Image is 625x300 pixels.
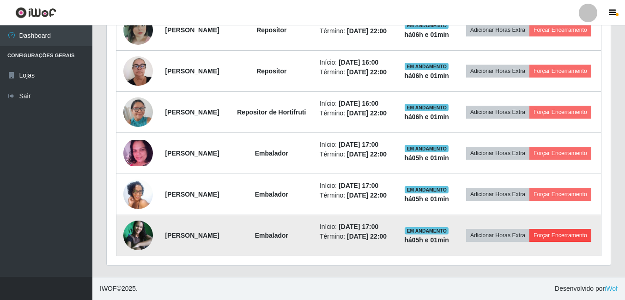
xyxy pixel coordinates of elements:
[347,233,387,240] time: [DATE] 22:00
[347,68,387,76] time: [DATE] 22:00
[320,26,392,36] li: Término:
[405,145,449,152] span: EM ANDAMENTO
[466,24,529,36] button: Adicionar Horas Extra
[165,150,219,157] strong: [PERSON_NAME]
[165,108,219,116] strong: [PERSON_NAME]
[255,232,288,239] strong: Embalador
[123,92,153,132] img: 1739199553345.jpeg
[529,65,591,78] button: Forçar Encerramento
[404,195,449,203] strong: há 05 h e 01 min
[466,229,529,242] button: Adicionar Horas Extra
[466,147,529,160] button: Adicionar Horas Extra
[165,191,219,198] strong: [PERSON_NAME]
[347,150,387,158] time: [DATE] 22:00
[529,24,591,36] button: Forçar Encerramento
[405,63,449,70] span: EM ANDAMENTO
[123,162,153,227] img: 1692498392300.jpeg
[320,191,392,200] li: Término:
[255,191,288,198] strong: Embalador
[404,236,449,244] strong: há 05 h e 01 min
[320,67,392,77] li: Término:
[404,72,449,79] strong: há 06 h e 01 min
[404,154,449,162] strong: há 05 h e 01 min
[466,65,529,78] button: Adicionar Horas Extra
[405,22,449,29] span: EM ANDAMENTO
[15,7,56,18] img: CoreUI Logo
[255,150,288,157] strong: Embalador
[529,229,591,242] button: Forçar Encerramento
[405,227,449,234] span: EM ANDAMENTO
[320,140,392,150] li: Início:
[347,27,387,35] time: [DATE] 22:00
[165,232,219,239] strong: [PERSON_NAME]
[165,26,219,34] strong: [PERSON_NAME]
[237,108,306,116] strong: Repositor de Hortifruti
[466,188,529,201] button: Adicionar Horas Extra
[605,285,618,292] a: iWof
[404,31,449,38] strong: há 06 h e 01 min
[320,150,392,159] li: Término:
[405,104,449,111] span: EM ANDAMENTO
[256,26,286,34] strong: Repositor
[320,181,392,191] li: Início:
[339,141,378,148] time: [DATE] 17:00
[123,221,153,250] img: 1743109633482.jpeg
[529,106,591,119] button: Forçar Encerramento
[555,284,618,294] span: Desenvolvido por
[320,222,392,232] li: Início:
[339,59,378,66] time: [DATE] 16:00
[339,223,378,230] time: [DATE] 17:00
[466,106,529,119] button: Adicionar Horas Extra
[123,140,153,166] img: 1744415855733.jpeg
[320,108,392,118] li: Término:
[405,186,449,193] span: EM ANDAMENTO
[347,192,387,199] time: [DATE] 22:00
[256,67,286,75] strong: Repositor
[339,100,378,107] time: [DATE] 16:00
[347,109,387,117] time: [DATE] 22:00
[165,67,219,75] strong: [PERSON_NAME]
[123,15,153,45] img: 1739481686258.jpeg
[320,99,392,108] li: Início:
[529,147,591,160] button: Forçar Encerramento
[100,285,117,292] span: IWOF
[320,58,392,67] li: Início:
[320,232,392,241] li: Término:
[339,182,378,189] time: [DATE] 17:00
[404,113,449,120] strong: há 06 h e 01 min
[100,284,138,294] span: © 2025 .
[529,188,591,201] button: Forçar Encerramento
[123,51,153,90] img: 1756344259057.jpeg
